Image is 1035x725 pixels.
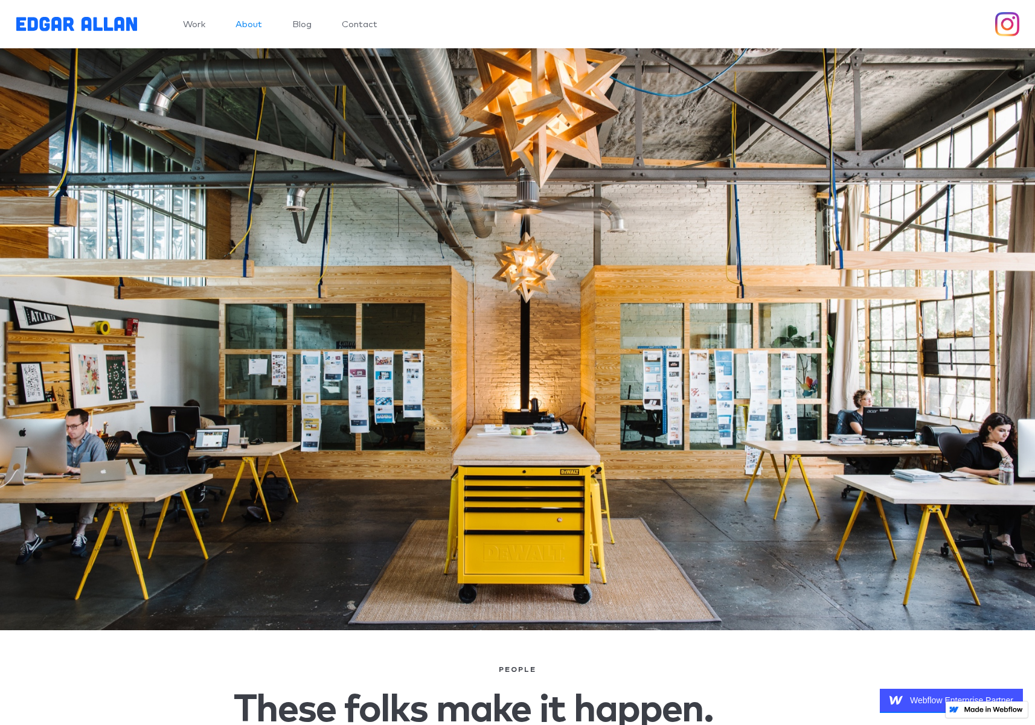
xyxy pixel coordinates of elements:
img: Made in Webflow [964,706,1023,712]
a: About [236,20,262,29]
a: Webflow Enterprise Partner [880,689,1023,713]
a: Blog [292,20,312,29]
img: Webflow [889,694,903,707]
h4: PEOPLE [234,666,801,674]
a: Work [183,20,205,29]
a: Contact [342,20,377,29]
